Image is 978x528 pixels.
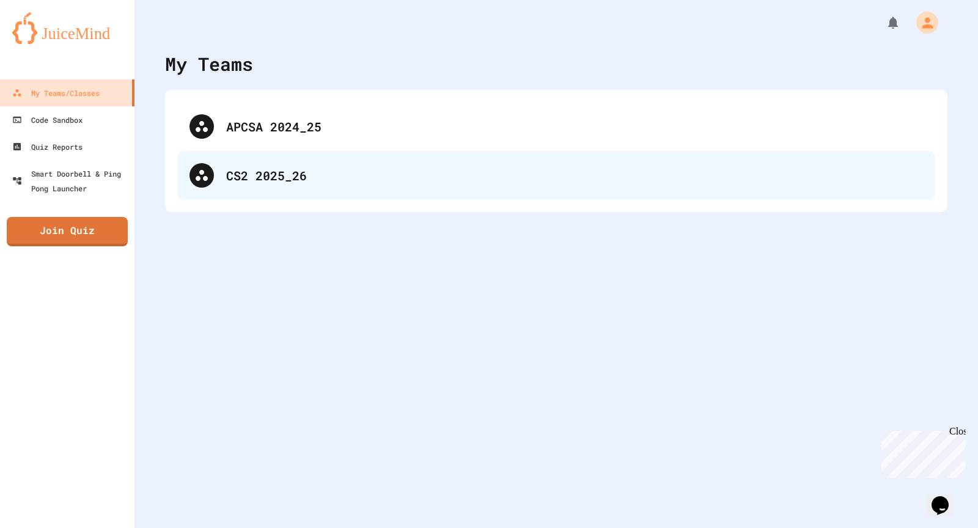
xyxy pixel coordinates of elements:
[12,12,122,44] img: logo-orange.svg
[226,166,923,185] div: CS2 2025_26
[877,426,966,478] iframe: chat widget
[177,102,935,151] div: APCSA 2024_25
[903,9,941,37] div: My Account
[5,5,84,78] div: Chat with us now!Close
[12,139,83,154] div: Quiz Reports
[165,50,253,78] div: My Teams
[863,12,903,33] div: My Notifications
[12,166,130,196] div: Smart Doorbell & Ping Pong Launcher
[177,151,935,200] div: CS2 2025_26
[7,217,128,246] a: Join Quiz
[226,117,923,136] div: APCSA 2024_25
[927,479,966,516] iframe: chat widget
[12,86,100,100] div: My Teams/Classes
[12,112,83,127] div: Code Sandbox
